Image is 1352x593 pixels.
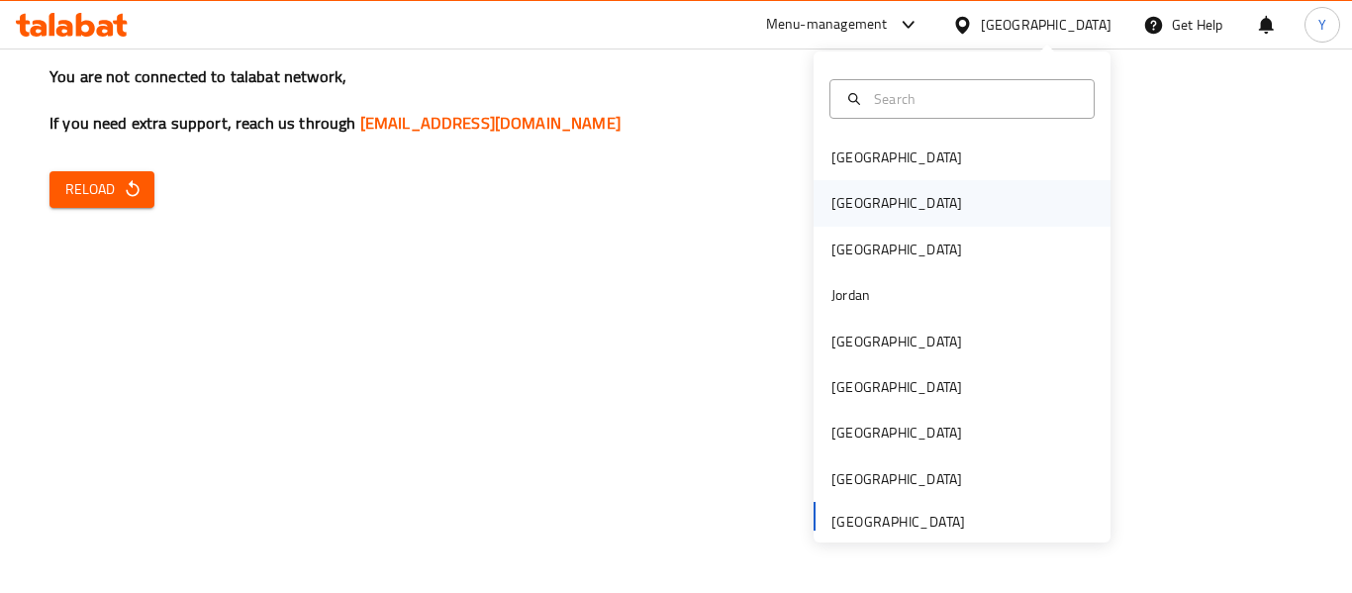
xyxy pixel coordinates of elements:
div: [GEOGRAPHIC_DATA] [831,331,962,352]
div: Jordan [831,284,870,306]
div: [GEOGRAPHIC_DATA] [831,239,962,260]
div: [GEOGRAPHIC_DATA] [981,14,1111,36]
div: Menu-management [766,13,888,37]
div: [GEOGRAPHIC_DATA] [831,468,962,490]
div: [GEOGRAPHIC_DATA] [831,376,962,398]
button: Reload [49,171,154,208]
a: [EMAIL_ADDRESS][DOMAIN_NAME] [360,108,621,138]
span: Reload [65,177,139,202]
h3: You are not connected to talabat network, If you need extra support, reach us through [49,65,1303,135]
div: [GEOGRAPHIC_DATA] [831,192,962,214]
input: Search [866,88,1082,110]
div: [GEOGRAPHIC_DATA] [831,422,962,444]
div: [GEOGRAPHIC_DATA] [831,147,962,168]
span: Y [1318,14,1326,36]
